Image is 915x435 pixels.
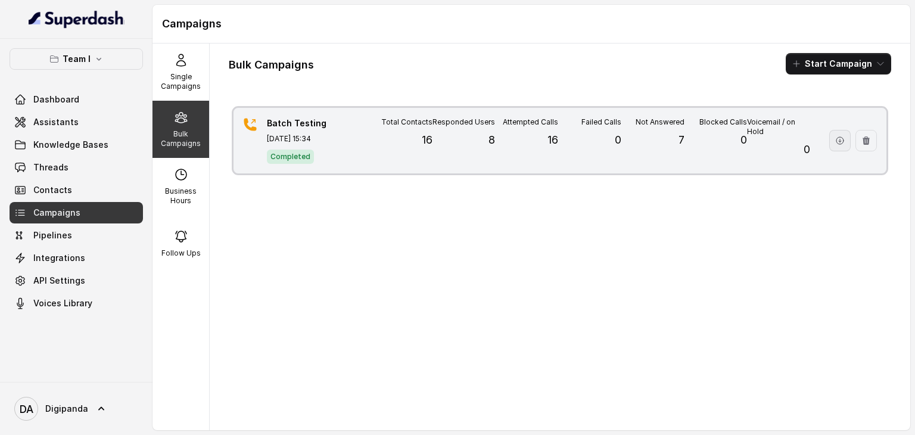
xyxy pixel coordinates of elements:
p: Batch Testing [267,117,350,129]
h1: Bulk Campaigns [229,55,314,74]
a: Integrations [10,247,143,269]
span: Digipanda [45,403,88,415]
a: Contacts [10,179,143,201]
span: Completed [267,150,314,164]
a: Digipanda [10,392,143,425]
img: light.svg [29,10,125,29]
p: Team I [63,52,91,66]
a: Pipelines [10,225,143,246]
a: Threads [10,157,143,178]
p: Not Answered [636,117,684,127]
a: Campaigns [10,202,143,223]
p: 0 [740,132,747,148]
p: 16 [547,132,558,148]
span: Integrations [33,252,85,264]
button: Start Campaign [786,53,891,74]
p: Single Campaigns [157,72,204,91]
p: [DATE] 15:34 [267,134,350,144]
span: Dashboard [33,94,79,105]
a: Dashboard [10,89,143,110]
a: Knowledge Bases [10,134,143,156]
p: Follow Ups [161,248,201,258]
p: 7 [679,132,684,148]
span: Knowledge Bases [33,139,108,151]
p: Bulk Campaigns [157,129,204,148]
p: 0 [615,132,621,148]
p: Total Contacts [381,117,432,127]
span: Voices Library [33,297,92,309]
text: DA [20,403,33,415]
p: 16 [422,132,432,148]
button: Team I [10,48,143,70]
p: Attempted Calls [503,117,558,127]
span: Contacts [33,184,72,196]
p: Failed Calls [581,117,621,127]
span: Assistants [33,116,79,128]
span: API Settings [33,275,85,287]
a: API Settings [10,270,143,291]
p: Business Hours [157,187,204,206]
a: Assistants [10,111,143,133]
p: 8 [488,132,495,148]
a: Voices Library [10,293,143,314]
h1: Campaigns [162,14,901,33]
span: Campaigns [33,207,80,219]
p: Voicemail / on Hold [747,117,810,136]
p: Responded Users [432,117,495,127]
p: 0 [804,141,810,158]
p: Blocked Calls [699,117,747,127]
span: Pipelines [33,229,72,241]
span: Threads [33,161,69,173]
